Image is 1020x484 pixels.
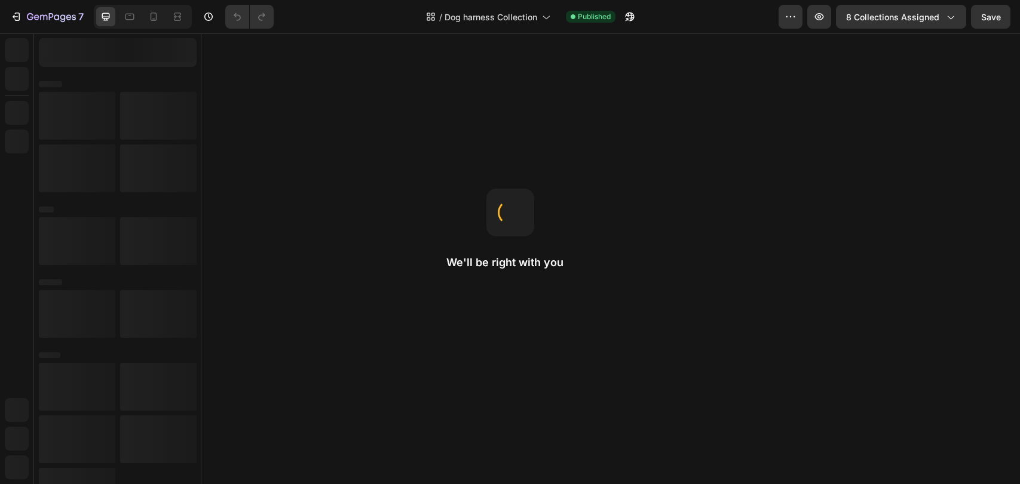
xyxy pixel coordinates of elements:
[445,11,537,23] span: Dog harness Collection
[439,11,442,23] span: /
[446,255,574,270] h2: We'll be right with you
[578,11,611,22] span: Published
[836,5,966,29] button: 8 collections assigned
[971,5,1010,29] button: Save
[846,11,939,23] span: 8 collections assigned
[981,12,1001,22] span: Save
[225,5,274,29] div: Undo/Redo
[78,10,84,24] p: 7
[5,5,89,29] button: 7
